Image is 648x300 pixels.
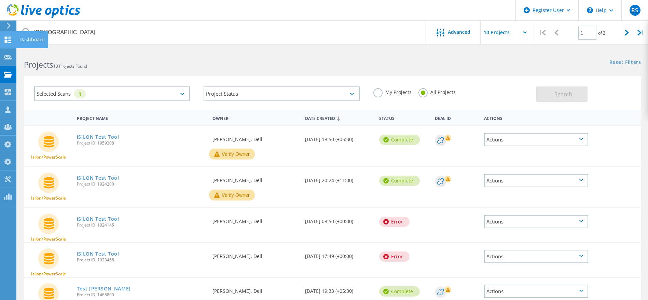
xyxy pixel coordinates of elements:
[302,111,376,124] div: Date Created
[77,135,119,139] a: ISILON Test Tool
[302,208,376,231] div: [DATE] 08:50 (+00:00)
[631,8,638,13] span: BS
[418,88,456,95] label: All Projects
[209,243,302,265] div: [PERSON_NAME], Dell
[19,37,45,42] div: Dashboard
[484,215,588,228] div: Actions
[74,89,86,98] div: 1
[209,111,302,124] div: Owner
[448,30,470,35] span: Advanced
[209,167,302,190] div: [PERSON_NAME], Dell
[536,86,588,102] button: Search
[77,176,119,180] a: ISILON Test Tool
[204,86,359,101] div: Project Status
[484,133,588,146] div: Actions
[31,272,66,276] span: Isilon/PowerScale
[77,258,206,262] span: Project ID: 1923468
[379,176,420,186] div: Complete
[209,126,302,149] div: [PERSON_NAME], Dell
[484,174,588,187] div: Actions
[302,167,376,190] div: [DATE] 20:24 (+11:00)
[376,111,431,124] div: Status
[73,111,209,124] div: Project Name
[24,59,53,70] b: Projects
[53,63,87,69] span: 13 Projects Found
[484,250,588,263] div: Actions
[17,21,426,44] input: Search projects by name, owner, ID, company, etc
[34,86,190,101] div: Selected Scans
[302,243,376,265] div: [DATE] 17:49 (+00:00)
[587,7,593,13] svg: \n
[535,21,549,45] div: |
[209,208,302,231] div: [PERSON_NAME], Dell
[77,223,206,227] span: Project ID: 1924145
[31,155,66,159] span: Isilon/PowerScale
[379,135,420,145] div: Complete
[77,286,131,291] a: Test [PERSON_NAME]
[31,196,66,200] span: Isilon/PowerScale
[209,190,255,201] button: Verify Owner
[484,285,588,298] div: Actions
[598,30,605,36] span: of 2
[634,21,648,45] div: |
[77,141,206,145] span: Project ID: 1959308
[481,111,592,124] div: Actions
[379,286,420,297] div: Complete
[77,217,119,221] a: ISILON Test Tool
[554,91,572,98] span: Search
[7,14,80,19] a: Live Optics Dashboard
[379,251,410,262] div: Error
[302,126,376,149] div: [DATE] 18:50 (+05:30)
[77,182,206,186] span: Project ID: 1924200
[209,149,255,160] button: Verify Owner
[431,111,481,124] div: Deal Id
[379,217,410,227] div: Error
[609,60,641,66] a: Reset Filters
[373,88,412,95] label: My Projects
[77,293,206,297] span: Project ID: 1465800
[31,237,66,241] span: Isilon/PowerScale
[77,251,119,256] a: ISILON Test Tool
